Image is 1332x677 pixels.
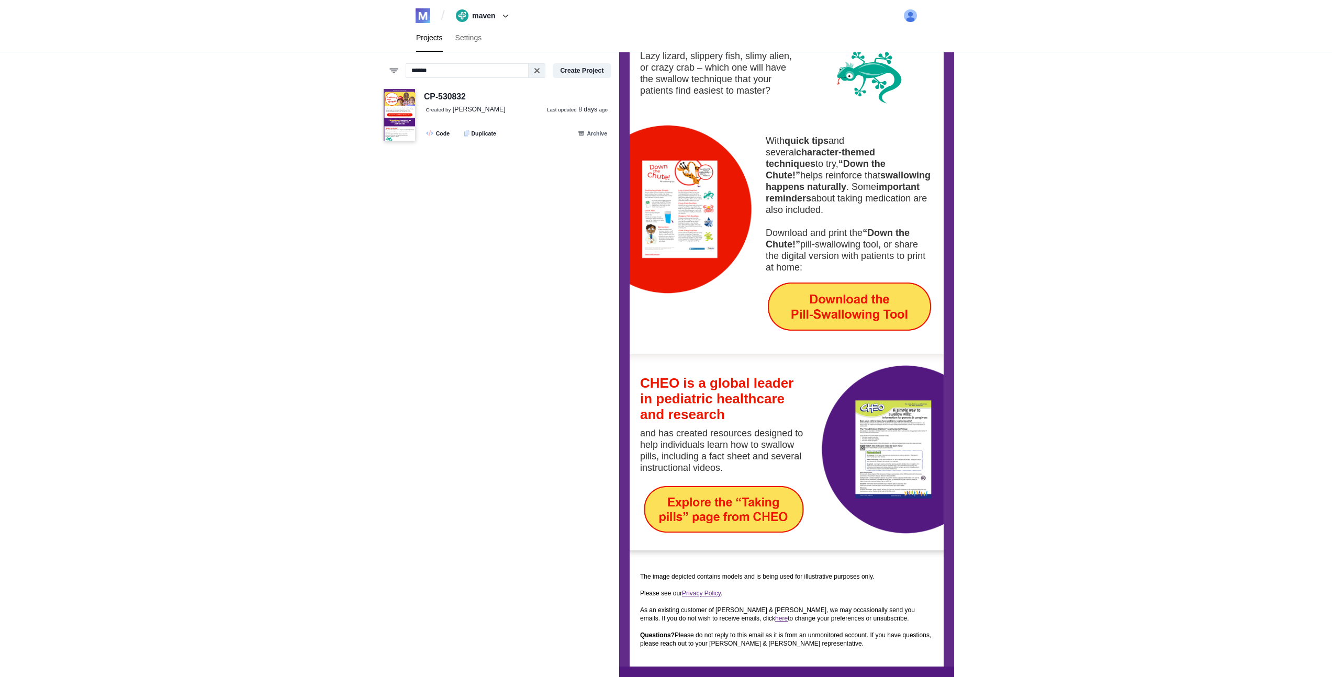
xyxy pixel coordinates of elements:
[10,498,324,506] img: div_3-qslJ_Q-.png
[424,91,466,104] div: CP-530832
[21,579,55,586] b: Questions?
[20,630,169,647] div: © [PERSON_NAME] & [PERSON_NAME] and its affiliates 2025 All trademarks used under license.
[21,520,314,604] div: The image depicted contains models and is being used for illustrative purposes only. Please see o...
[147,83,314,221] div: With and several to try, helps reinforce that . Some about taking medication are also included. D...
[572,127,613,139] button: Archive
[21,323,188,370] div: CHEO is a global leader in pediatric healthcare and research
[410,24,449,52] a: Projects
[156,562,169,570] a: here
[416,8,430,23] img: logo
[169,630,315,663] div: [PERSON_NAME] & [PERSON_NAME] 19 [GEOGRAPHIC_DATA] | [GEOGRAPHIC_DATA], [GEOGRAPHIC_DATA] | M3C 1L9
[452,7,516,24] button: maven
[453,106,506,113] span: [PERSON_NAME]
[449,24,488,52] a: Settings
[199,312,324,482] img: image_3_hr_en-bwy79w-.png
[10,302,324,312] img: div_1-oCkvfg-.png
[21,375,188,421] div: and has created resources designed to help individuals learn how to swallow pills, including a fa...
[441,7,445,24] span: /
[426,107,451,112] small: Created by
[547,107,577,112] small: Last updated
[553,63,611,78] button: Create Project
[23,432,187,483] img: Explore the “Taking pills” page from CHEO
[547,105,608,115] a: Last updated 8 days ago
[904,9,917,22] img: user avatar
[599,107,608,112] small: ago
[147,95,256,117] strong: character‑themed techniques
[10,72,136,242] img: image_2_hr_en-FcRnHg-.png
[165,83,209,94] strong: quick tips
[459,127,502,139] button: Duplicate
[169,656,225,662] a: [DOMAIN_NAME][URL]
[63,537,102,545] a: PrivacyPolicy
[147,229,314,281] img: Download the Pill-Swallowing Tool
[422,127,455,139] a: Code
